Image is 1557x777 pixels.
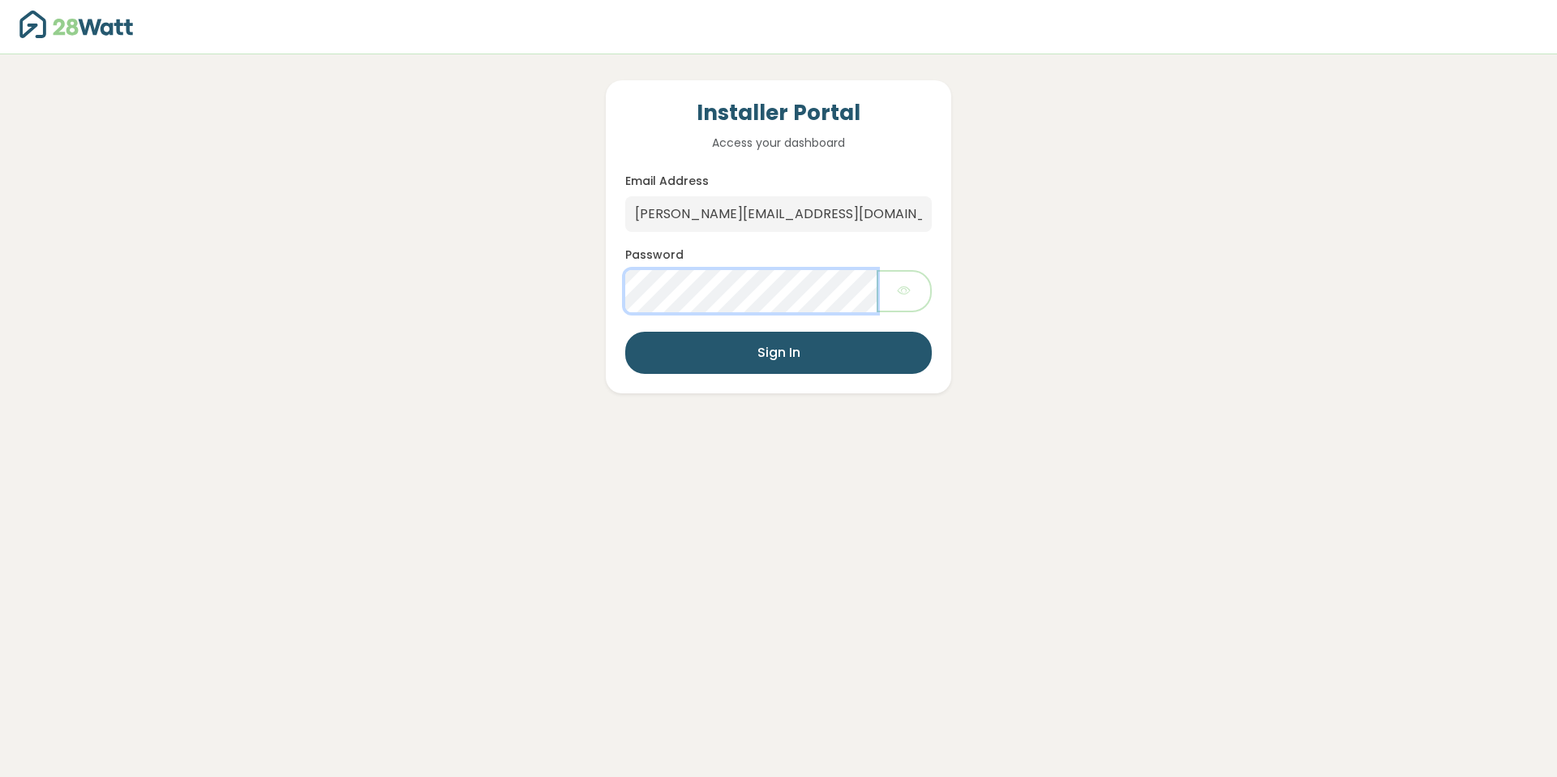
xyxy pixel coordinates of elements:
button: Sign In [625,332,932,374]
input: Enter your email [625,196,932,232]
img: 28Watt [19,11,133,38]
label: Password [625,247,684,264]
h4: Installer Portal [625,100,932,127]
p: Access your dashboard [625,134,932,152]
label: Email Address [625,173,709,190]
